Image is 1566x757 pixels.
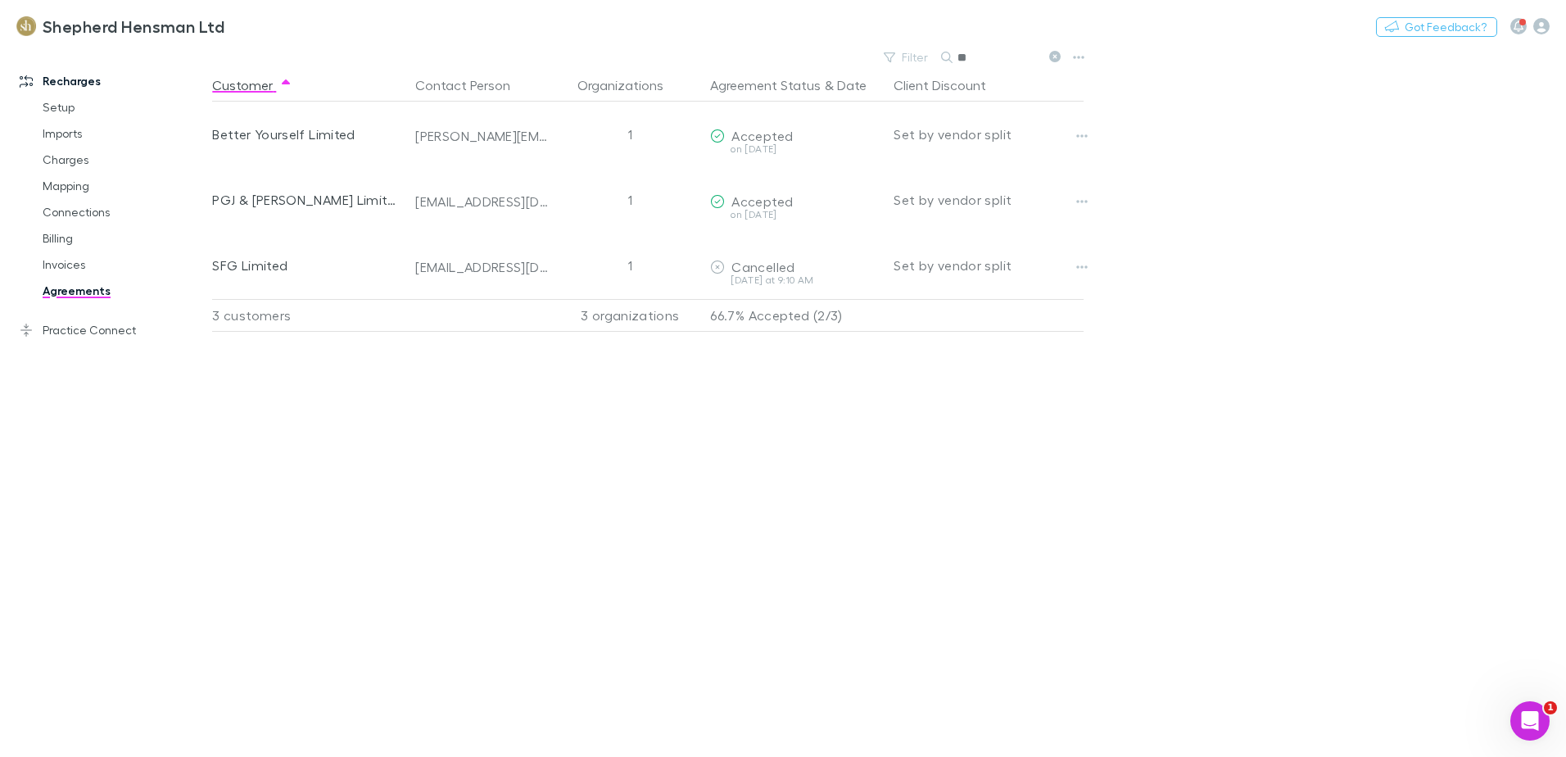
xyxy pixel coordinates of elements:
div: 3 organizations [556,299,704,332]
span: Accepted [731,128,793,143]
button: Customer [212,69,292,102]
a: Agreements [26,278,221,304]
button: Client Discount [894,69,1006,102]
p: 66.7% Accepted (2/3) [710,300,880,331]
a: Recharges [3,68,221,94]
a: Invoices [26,252,221,278]
div: on [DATE] [710,144,880,154]
button: Filter [876,48,938,67]
button: Date [837,69,867,102]
span: 1 [1544,701,1557,714]
div: Set by vendor split [894,233,1084,298]
div: SFG Limited [212,233,402,298]
div: on [DATE] [710,210,880,220]
div: [EMAIL_ADDRESS][DOMAIN_NAME] [415,259,550,275]
h3: Shepherd Hensman Ltd [43,16,224,36]
div: Better Yourself Limited [212,102,402,167]
div: PGJ & [PERSON_NAME] Limited [212,167,402,233]
a: Charges [26,147,221,173]
div: Set by vendor split [894,167,1084,233]
a: Shepherd Hensman Ltd [7,7,234,46]
a: Mapping [26,173,221,199]
div: [EMAIL_ADDRESS][DOMAIN_NAME] [415,193,550,210]
div: [DATE] at 9:10 AM [710,275,880,285]
button: Agreement Status [710,69,821,102]
button: Organizations [577,69,683,102]
div: Set by vendor split [894,102,1084,167]
div: 1 [556,233,704,298]
div: 3 customers [212,299,409,332]
div: [PERSON_NAME][EMAIL_ADDRESS][DOMAIN_NAME] [415,128,550,144]
iframe: Intercom live chat [1510,701,1550,741]
div: 1 [556,167,704,233]
a: Imports [26,120,221,147]
div: & [710,69,880,102]
a: Connections [26,199,221,225]
a: Setup [26,94,221,120]
button: Contact Person [415,69,530,102]
span: Accepted [731,193,793,209]
img: Shepherd Hensman Ltd's Logo [16,16,36,36]
span: Cancelled [731,259,794,274]
button: Got Feedback? [1376,17,1497,37]
a: Billing [26,225,221,252]
div: 1 [556,102,704,167]
a: Practice Connect [3,317,221,343]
